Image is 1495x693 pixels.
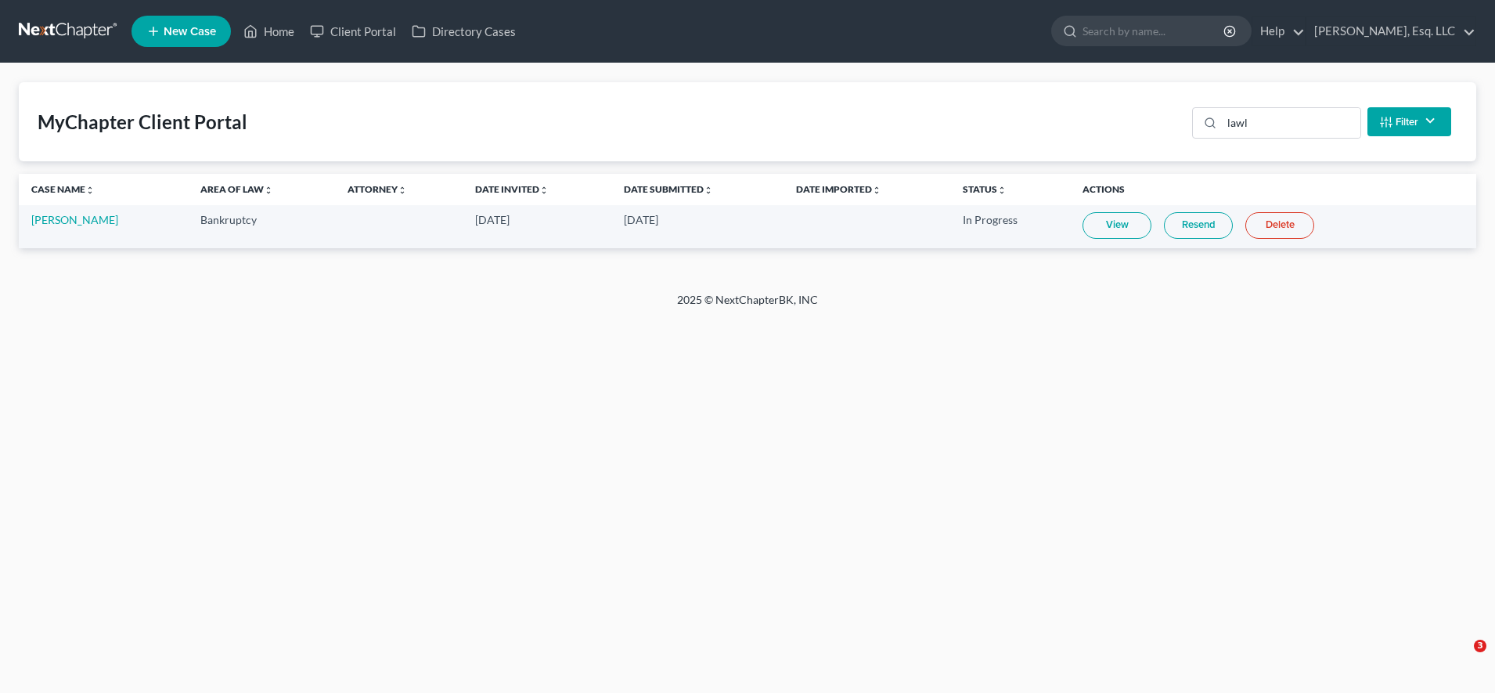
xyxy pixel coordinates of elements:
a: Directory Cases [404,17,524,45]
div: 2025 © NextChapterBK, INC [301,292,1194,320]
a: Delete [1245,212,1314,239]
a: Date Importedunfold_more [796,183,881,195]
i: unfold_more [872,186,881,195]
i: unfold_more [539,186,549,195]
a: Case Nameunfold_more [31,183,95,195]
a: Attorneyunfold_more [348,183,407,195]
td: Bankruptcy [188,205,335,248]
th: Actions [1070,174,1476,205]
a: Area of Lawunfold_more [200,183,273,195]
button: Filter [1367,107,1451,136]
span: [DATE] [475,213,510,226]
a: Client Portal [302,17,404,45]
i: unfold_more [85,186,95,195]
a: Home [236,17,302,45]
div: MyChapter Client Portal [38,110,247,135]
a: [PERSON_NAME] [31,213,118,226]
input: Search... [1222,108,1360,138]
span: [DATE] [624,213,658,226]
span: 3 [1474,640,1486,652]
span: New Case [164,26,216,38]
a: Date Submittedunfold_more [624,183,713,195]
a: [PERSON_NAME], Esq. LLC [1306,17,1475,45]
a: Statusunfold_more [963,183,1007,195]
i: unfold_more [997,186,1007,195]
a: Resend [1164,212,1233,239]
a: Help [1252,17,1305,45]
td: In Progress [950,205,1071,248]
i: unfold_more [264,186,273,195]
a: Date Invitedunfold_more [475,183,549,195]
i: unfold_more [398,186,407,195]
iframe: Intercom live chat [1442,640,1479,677]
i: unfold_more [704,186,713,195]
a: View [1083,212,1151,239]
input: Search by name... [1083,16,1226,45]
